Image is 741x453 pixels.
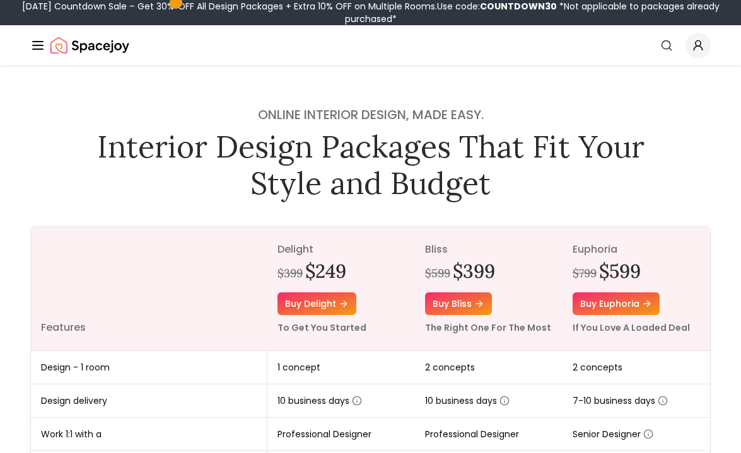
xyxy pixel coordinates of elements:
h4: Online interior design, made easy. [88,106,653,123]
nav: Global [30,25,711,66]
img: Spacejoy Logo [50,33,129,58]
p: euphoria [573,242,700,257]
a: Buy euphoria [573,292,660,315]
small: The Right One For The Most [425,321,551,334]
span: 10 business days [425,394,510,407]
h1: Interior Design Packages That Fit Your Style and Budget [88,129,653,201]
h2: $399 [453,260,495,282]
th: Features [31,227,267,351]
span: Senior Designer [573,428,653,440]
td: Design delivery [31,384,267,418]
span: Professional Designer [277,428,371,440]
div: $799 [573,265,597,282]
small: If You Love A Loaded Deal [573,321,690,334]
span: 2 concepts [425,361,475,374]
span: 2 concepts [573,361,622,374]
a: Buy bliss [425,292,492,315]
span: Professional Designer [425,428,519,440]
div: $399 [277,265,303,282]
td: Work 1:1 with a [31,418,267,451]
span: 1 concept [277,361,320,374]
a: Spacejoy [50,33,129,58]
p: bliss [425,242,552,257]
td: Design - 1 room [31,351,267,384]
span: 7-10 business days [573,394,668,407]
h2: $249 [305,260,346,282]
div: $599 [425,265,450,282]
span: 10 business days [277,394,362,407]
h2: $599 [599,260,641,282]
small: To Get You Started [277,321,366,334]
a: Buy delight [277,292,356,315]
p: delight [277,242,405,257]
